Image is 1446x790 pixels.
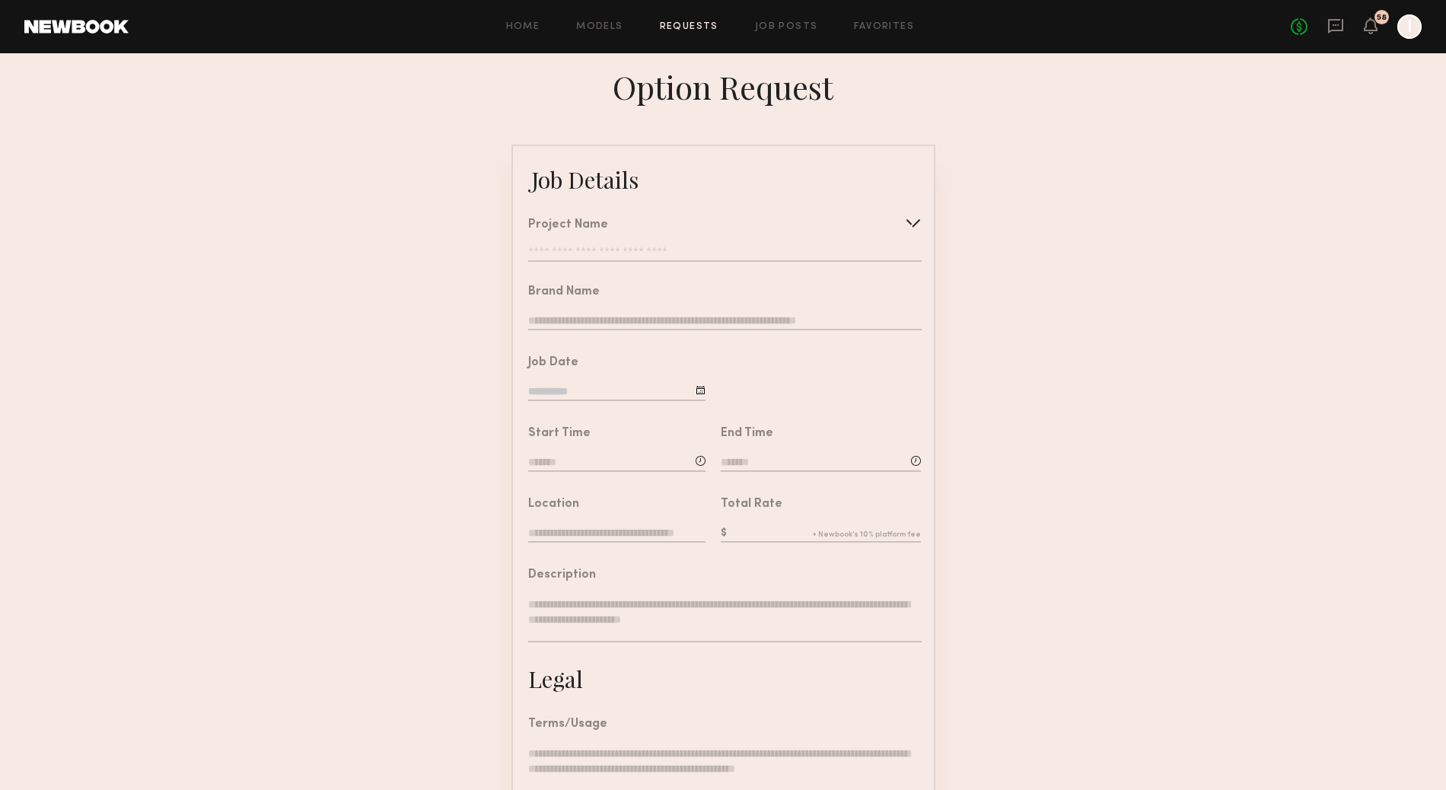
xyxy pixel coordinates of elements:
[528,569,596,581] div: Description
[721,428,773,440] div: End Time
[528,286,600,298] div: Brand Name
[660,22,718,32] a: Requests
[528,499,579,511] div: Location
[721,499,782,511] div: Total Rate
[854,22,914,32] a: Favorites
[576,22,623,32] a: Models
[528,718,607,731] div: Terms/Usage
[528,219,608,231] div: Project Name
[528,357,578,369] div: Job Date
[755,22,818,32] a: Job Posts
[613,65,833,108] div: Option Request
[506,22,540,32] a: Home
[1377,14,1387,22] div: 58
[531,164,639,195] div: Job Details
[528,428,591,440] div: Start Time
[528,664,583,694] div: Legal
[1397,14,1422,39] a: I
